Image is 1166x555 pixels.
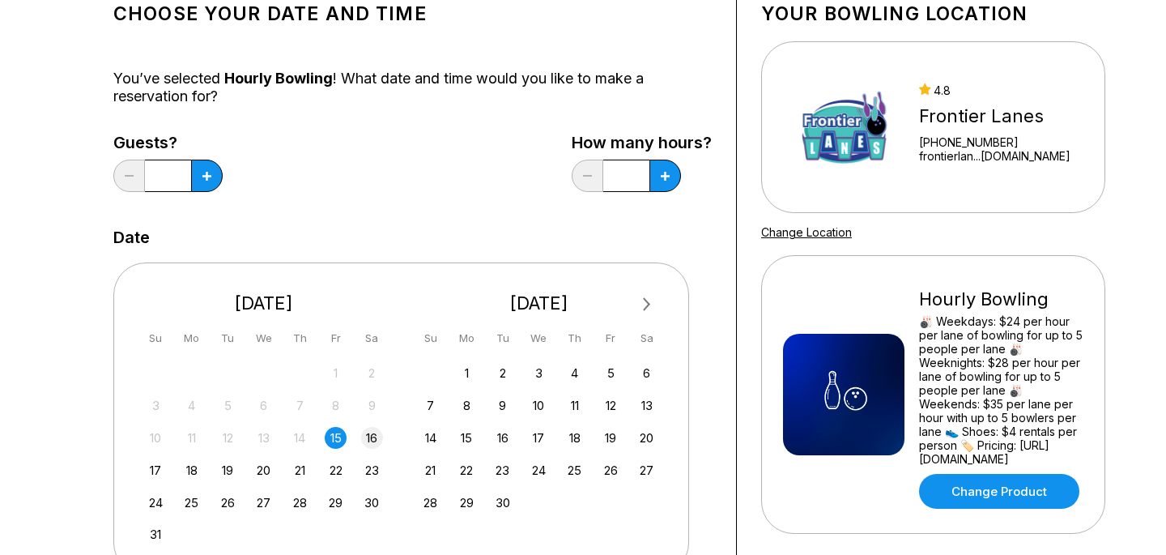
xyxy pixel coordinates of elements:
div: Su [419,327,441,349]
div: Choose Saturday, August 23rd, 2025 [361,459,383,481]
div: Choose Friday, August 22nd, 2025 [325,459,347,481]
div: Choose Sunday, August 17th, 2025 [145,459,167,481]
img: Hourly Bowling [783,334,904,455]
div: [DATE] [414,292,665,314]
div: Choose Tuesday, September 16th, 2025 [492,427,513,449]
div: Su [145,327,167,349]
div: Choose Tuesday, September 2nd, 2025 [492,362,513,384]
div: Choose Tuesday, September 30th, 2025 [492,492,513,514]
div: Choose Tuesday, August 19th, 2025 [217,459,239,481]
div: Choose Sunday, September 21st, 2025 [419,459,441,481]
div: Choose Saturday, September 27th, 2025 [636,459,657,481]
div: Mo [181,327,202,349]
div: Choose Monday, September 15th, 2025 [456,427,478,449]
div: Not available Tuesday, August 12th, 2025 [217,427,239,449]
div: Not available Sunday, August 3rd, 2025 [145,395,167,416]
div: [DATE] [138,292,389,314]
div: Choose Saturday, September 6th, 2025 [636,362,657,384]
div: Not available Wednesday, August 6th, 2025 [253,395,274,416]
div: Choose Friday, September 19th, 2025 [600,427,622,449]
div: Choose Sunday, September 7th, 2025 [419,395,441,416]
div: Not available Thursday, August 7th, 2025 [289,395,311,416]
div: Choose Wednesday, August 20th, 2025 [253,459,274,481]
div: Choose Friday, August 29th, 2025 [325,492,347,514]
div: Choose Tuesday, August 26th, 2025 [217,492,239,514]
div: Choose Friday, September 12th, 2025 [600,395,622,416]
div: We [528,327,550,349]
div: Choose Sunday, August 24th, 2025 [145,492,167,514]
button: Next Month [634,292,660,318]
div: [PHONE_NUMBER] [919,135,1070,149]
div: Choose Wednesday, September 10th, 2025 [528,395,550,416]
label: How many hours? [572,134,712,152]
h1: Choose your Date and time [113,2,712,25]
div: Not available Wednesday, August 13th, 2025 [253,427,274,449]
div: Not available Saturday, August 2nd, 2025 [361,362,383,384]
div: Choose Monday, September 29th, 2025 [456,492,478,514]
div: month 2025-09 [418,361,661,514]
div: Choose Monday, August 18th, 2025 [181,459,202,481]
div: You’ve selected ! What date and time would you like to make a reservation for? [113,70,712,105]
div: Choose Friday, September 26th, 2025 [600,459,622,481]
div: Choose Monday, September 8th, 2025 [456,395,478,416]
a: frontierlan...[DOMAIN_NAME] [919,149,1070,163]
div: Tu [217,327,239,349]
img: Frontier Lanes [783,66,904,188]
div: Choose Tuesday, September 23rd, 2025 [492,459,513,481]
div: Choose Saturday, September 13th, 2025 [636,395,657,416]
div: Choose Thursday, September 11th, 2025 [564,395,585,416]
div: Choose Wednesday, September 3rd, 2025 [528,362,550,384]
div: 🎳 Weekdays: $24 per hour per lane of bowling for up to 5 people per lane 🎳 Weeknights: $28 per ho... [919,314,1083,466]
div: Not available Monday, August 11th, 2025 [181,427,202,449]
div: Choose Friday, September 5th, 2025 [600,362,622,384]
div: Choose Sunday, September 14th, 2025 [419,427,441,449]
div: Choose Sunday, August 31st, 2025 [145,523,167,545]
div: Choose Monday, September 22nd, 2025 [456,459,478,481]
div: Choose Wednesday, September 17th, 2025 [528,427,550,449]
div: Not available Monday, August 4th, 2025 [181,395,202,416]
div: Choose Thursday, September 4th, 2025 [564,362,585,384]
div: month 2025-08 [143,361,385,546]
div: Choose Tuesday, September 9th, 2025 [492,395,513,416]
div: Not available Saturday, August 9th, 2025 [361,395,383,416]
div: Not available Friday, August 8th, 2025 [325,395,347,416]
div: Fr [600,327,622,349]
div: Not available Friday, August 1st, 2025 [325,362,347,384]
div: Choose Saturday, September 20th, 2025 [636,427,657,449]
div: Choose Thursday, August 28th, 2025 [289,492,311,514]
div: Choose Saturday, August 16th, 2025 [361,427,383,449]
div: Th [289,327,311,349]
div: Not available Sunday, August 10th, 2025 [145,427,167,449]
div: Not available Tuesday, August 5th, 2025 [217,395,239,416]
div: Choose Sunday, September 28th, 2025 [419,492,441,514]
div: Hourly Bowling [919,288,1083,310]
div: Choose Wednesday, August 27th, 2025 [253,492,274,514]
a: Change Product [919,474,1079,509]
div: Choose Monday, August 25th, 2025 [181,492,202,514]
span: Hourly Bowling [224,70,333,87]
div: 4.8 [919,83,1070,97]
a: Change Location [761,225,852,239]
div: Choose Thursday, September 25th, 2025 [564,459,585,481]
div: Frontier Lanes [919,105,1070,127]
div: Sa [361,327,383,349]
div: Mo [456,327,478,349]
label: Date [113,228,150,246]
div: Choose Friday, August 15th, 2025 [325,427,347,449]
label: Guests? [113,134,223,152]
div: Choose Thursday, August 21st, 2025 [289,459,311,481]
div: Choose Wednesday, September 24th, 2025 [528,459,550,481]
div: Choose Thursday, September 18th, 2025 [564,427,585,449]
div: Not available Thursday, August 14th, 2025 [289,427,311,449]
h1: Your bowling location [761,2,1105,25]
div: Fr [325,327,347,349]
div: Choose Monday, September 1st, 2025 [456,362,478,384]
div: Choose Saturday, August 30th, 2025 [361,492,383,514]
div: Tu [492,327,513,349]
div: Sa [636,327,657,349]
div: We [253,327,274,349]
div: Th [564,327,585,349]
